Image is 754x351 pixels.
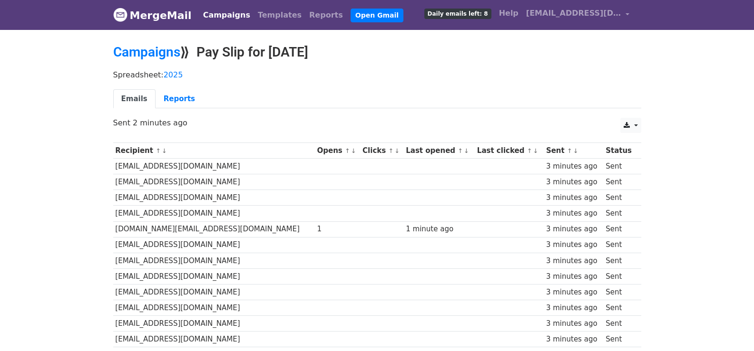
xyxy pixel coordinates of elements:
[533,147,538,154] a: ↓
[156,147,161,154] a: ↑
[424,9,491,19] span: Daily emails left: 8
[113,159,315,174] td: [EMAIL_ADDRESS][DOMAIN_NAME]
[603,206,636,221] td: Sent
[403,143,475,159] th: Last opened
[546,224,601,235] div: 3 minutes ago
[394,147,400,154] a: ↓
[351,147,356,154] a: ↓
[546,303,601,313] div: 3 minutes ago
[546,287,601,298] div: 3 minutes ago
[544,143,603,159] th: Sent
[113,221,315,237] td: [DOMAIN_NAME][EMAIL_ADDRESS][DOMAIN_NAME]
[603,300,636,316] td: Sent
[113,8,127,22] img: MergeMail logo
[113,44,180,60] a: Campaigns
[113,237,315,253] td: [EMAIL_ADDRESS][DOMAIN_NAME]
[305,6,347,25] a: Reports
[113,190,315,206] td: [EMAIL_ADDRESS][DOMAIN_NAME]
[113,253,315,268] td: [EMAIL_ADDRESS][DOMAIN_NAME]
[522,4,634,26] a: [EMAIL_ADDRESS][DOMAIN_NAME]
[113,316,315,332] td: [EMAIL_ADDRESS][DOMAIN_NAME]
[603,159,636,174] td: Sent
[113,332,315,347] td: [EMAIL_ADDRESS][DOMAIN_NAME]
[546,334,601,345] div: 3 minutes ago
[113,118,641,128] p: Sent 2 minutes ago
[113,174,315,190] td: [EMAIL_ADDRESS][DOMAIN_NAME]
[603,143,636,159] th: Status
[315,143,361,159] th: Opens
[546,271,601,282] div: 3 minutes ago
[546,208,601,219] div: 3 minutes ago
[527,147,532,154] a: ↑
[546,256,601,266] div: 3 minutes ago
[113,70,641,80] p: Spreadsheet:
[199,6,254,25] a: Campaigns
[317,224,358,235] div: 1
[573,147,578,154] a: ↓
[113,268,315,284] td: [EMAIL_ADDRESS][DOMAIN_NAME]
[603,221,636,237] td: Sent
[113,89,156,109] a: Emails
[526,8,621,19] span: [EMAIL_ADDRESS][DOMAIN_NAME]
[254,6,305,25] a: Templates
[603,332,636,347] td: Sent
[546,177,601,188] div: 3 minutes ago
[113,206,315,221] td: [EMAIL_ADDRESS][DOMAIN_NAME]
[113,44,641,60] h2: ⟫ Pay Slip for [DATE]
[351,9,403,22] a: Open Gmail
[113,5,192,25] a: MergeMail
[360,143,403,159] th: Clicks
[156,89,203,109] a: Reports
[603,190,636,206] td: Sent
[458,147,463,154] a: ↑
[546,161,601,172] div: 3 minutes ago
[603,174,636,190] td: Sent
[475,143,544,159] th: Last clicked
[113,300,315,316] td: [EMAIL_ADDRESS][DOMAIN_NAME]
[567,147,572,154] a: ↑
[546,318,601,329] div: 3 minutes ago
[603,253,636,268] td: Sent
[345,147,350,154] a: ↑
[464,147,469,154] a: ↓
[495,4,522,23] a: Help
[603,316,636,332] td: Sent
[164,70,183,79] a: 2025
[603,237,636,253] td: Sent
[113,143,315,159] th: Recipient
[421,4,495,23] a: Daily emails left: 8
[406,224,472,235] div: 1 minute ago
[162,147,167,154] a: ↓
[546,192,601,203] div: 3 minutes ago
[546,239,601,250] div: 3 minutes ago
[113,284,315,300] td: [EMAIL_ADDRESS][DOMAIN_NAME]
[388,147,393,154] a: ↑
[603,284,636,300] td: Sent
[603,268,636,284] td: Sent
